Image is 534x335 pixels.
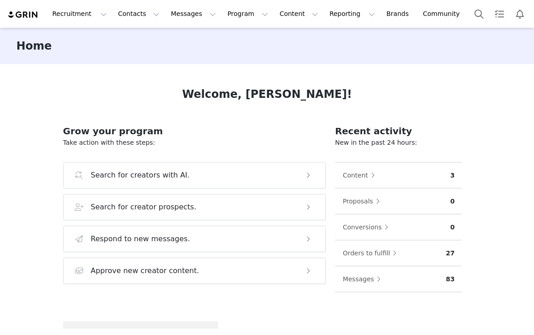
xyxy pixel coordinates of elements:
[91,233,190,244] h3: Respond to new messages.
[489,4,509,24] a: Tasks
[165,4,221,24] button: Messages
[342,246,401,260] button: Orders to fulfill
[342,272,385,286] button: Messages
[418,4,469,24] a: Community
[63,194,326,220] button: Search for creator prospects.
[510,4,530,24] button: Notifications
[335,138,462,147] p: New in the past 24 hours:
[446,249,454,258] p: 27
[113,4,165,24] button: Contacts
[63,124,326,138] h2: Grow your program
[182,86,352,102] h1: Welcome, [PERSON_NAME]!
[324,4,380,24] button: Reporting
[91,202,197,213] h3: Search for creator prospects.
[342,194,384,208] button: Proposals
[335,124,462,138] h2: Recent activity
[63,258,326,284] button: Approve new creator content.
[381,4,417,24] a: Brands
[446,274,454,284] p: 83
[469,4,489,24] button: Search
[450,171,455,180] p: 3
[47,4,112,24] button: Recruitment
[63,162,326,188] button: Search for creators with AI.
[63,226,326,252] button: Respond to new messages.
[222,4,274,24] button: Program
[7,10,39,19] img: grin logo
[450,197,455,206] p: 0
[91,170,190,181] h3: Search for creators with AI.
[342,220,393,234] button: Conversions
[342,168,379,183] button: Content
[450,223,455,232] p: 0
[274,4,324,24] button: Content
[91,265,200,276] h3: Approve new creator content.
[63,138,326,147] p: Take action with these steps:
[16,38,52,54] h3: Home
